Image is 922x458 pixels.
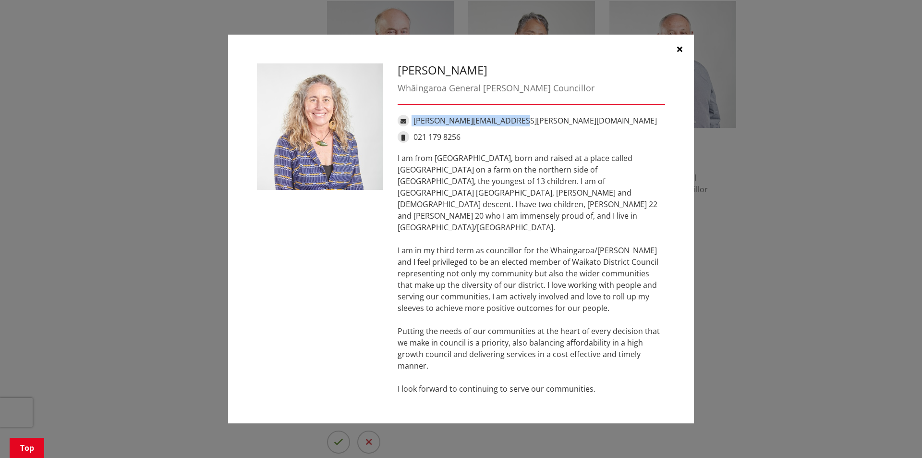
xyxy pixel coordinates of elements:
[398,82,665,95] div: Whāingaroa General [PERSON_NAME] Councillor
[10,438,44,458] a: Top
[878,418,912,452] iframe: Messenger Launcher
[413,115,657,126] a: [PERSON_NAME][EMAIL_ADDRESS][PERSON_NAME][DOMAIN_NAME]
[257,63,383,190] img: Lisa Thomson
[413,132,461,142] a: 021 179 8256
[398,63,665,77] h3: [PERSON_NAME]
[398,152,665,395] div: I am from [GEOGRAPHIC_DATA], born and raised at a place called [GEOGRAPHIC_DATA] on a farm on the...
